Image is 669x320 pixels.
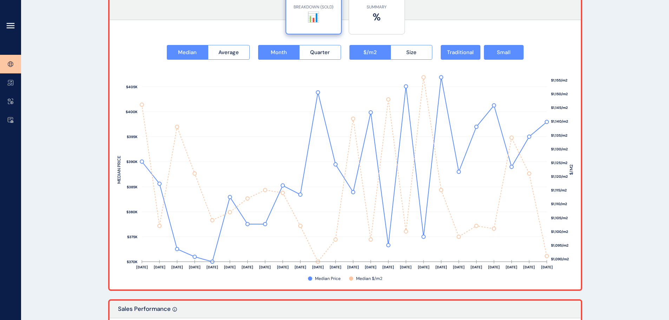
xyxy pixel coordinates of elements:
[447,49,474,56] span: Traditional
[271,49,287,56] span: Month
[299,45,341,60] button: Quarter
[363,49,377,56] span: $/m2
[551,229,568,234] text: $1,100/m2
[551,161,568,165] text: $1,125/m2
[258,45,300,60] button: Month
[551,105,568,110] text: $1,145/m2
[310,49,330,56] span: Quarter
[349,45,391,60] button: $/m2
[551,119,568,124] text: $1,140/m2
[551,147,568,151] text: $1,130/m2
[551,78,568,83] text: $1,155/m2
[315,276,341,282] span: Median Price
[208,45,250,60] button: Average
[551,257,569,261] text: $1,090/m2
[167,45,208,60] button: Median
[118,305,171,318] p: Sales Performance
[178,49,197,56] span: Median
[551,216,568,220] text: $1,105/m2
[290,4,337,10] p: BREAKDOWN (SOLD)
[391,45,432,60] button: Size
[497,49,511,56] span: Small
[551,202,567,206] text: $1,110/m2
[353,10,401,24] label: %
[290,10,337,24] label: 📊
[406,49,417,56] span: Size
[551,188,567,192] text: $1,115/m2
[551,174,568,179] text: $1,120/m2
[551,133,568,138] text: $1,135/m2
[356,276,382,282] span: Median $/m2
[218,49,239,56] span: Average
[441,45,480,60] button: Traditional
[484,45,524,60] button: Small
[569,164,574,175] text: $/M2
[353,4,401,10] p: SUMMARY
[551,243,569,248] text: $1,095/m2
[551,92,568,96] text: $1,150/m2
